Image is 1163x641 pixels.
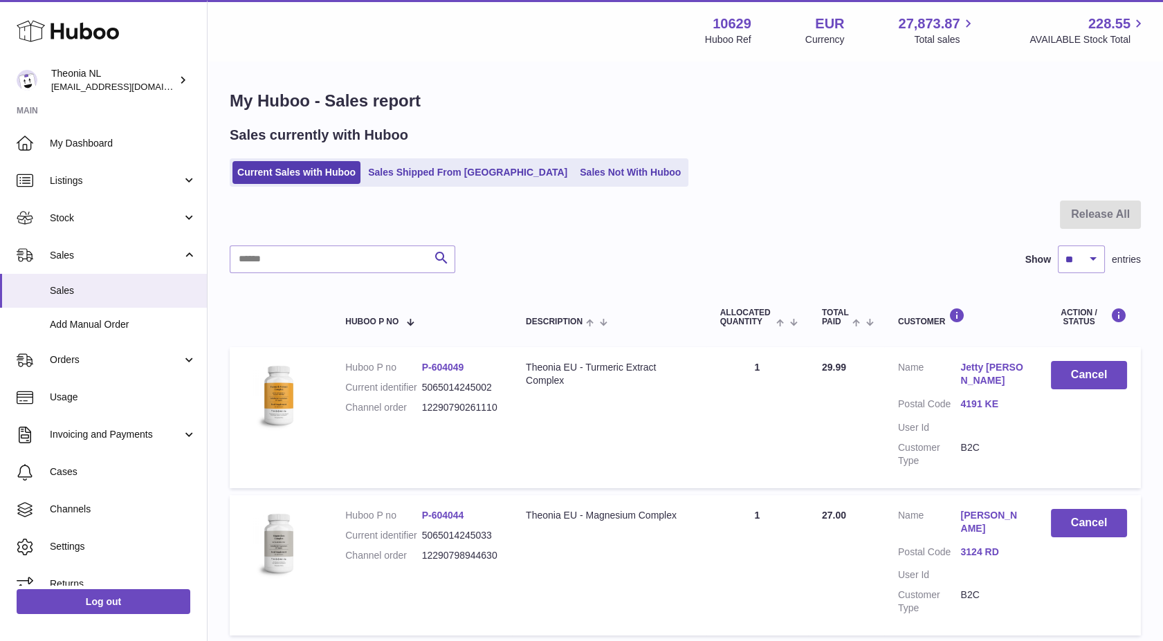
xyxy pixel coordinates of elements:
span: Stock [50,212,182,225]
dt: Name [898,361,961,391]
span: Usage [50,391,196,404]
dt: Name [898,509,961,539]
a: 228.55 AVAILABLE Stock Total [1029,15,1146,46]
dt: Huboo P no [345,509,421,522]
a: [PERSON_NAME] [960,509,1023,535]
dt: Postal Code [898,546,961,562]
span: Sales [50,249,182,262]
div: Customer [898,308,1023,326]
strong: EUR [815,15,844,33]
dt: Customer Type [898,441,961,467]
dd: 5065014245033 [422,529,498,542]
span: [EMAIL_ADDRESS][DOMAIN_NAME] [51,81,203,92]
div: Theonia EU - Magnesium Complex [526,509,693,522]
dt: Postal Code [898,398,961,414]
label: Show [1025,253,1051,266]
h1: My Huboo - Sales report [230,90,1141,112]
a: 4191 KE [960,398,1023,411]
span: Add Manual Order [50,318,196,331]
div: Action / Status [1051,308,1127,326]
a: Current Sales with Huboo [232,161,360,184]
span: Invoicing and Payments [50,428,182,441]
span: ALLOCATED Quantity [720,308,773,326]
span: Orders [50,353,182,366]
div: Theonia NL [51,67,176,93]
a: 3124 RD [960,546,1023,559]
span: Listings [50,174,182,187]
td: 1 [706,347,808,487]
a: P-604049 [422,362,464,373]
span: Channels [50,503,196,516]
dt: User Id [898,421,961,434]
span: Huboo P no [345,317,399,326]
dt: User Id [898,568,961,582]
div: Theonia EU - Turmeric Extract Complex [526,361,693,387]
span: entries [1112,253,1141,266]
button: Cancel [1051,509,1127,537]
span: Total paid [822,308,849,326]
dd: B2C [960,588,1023,615]
a: Log out [17,589,190,614]
dt: Channel order [345,401,421,414]
dd: 12290798944630 [422,549,498,562]
td: 1 [706,495,808,635]
span: 228.55 [1088,15,1130,33]
div: Huboo Ref [705,33,751,46]
img: 106291725893142.jpg [244,509,313,578]
span: Sales [50,284,196,297]
dd: 12290790261110 [422,401,498,414]
dt: Channel order [345,549,421,562]
a: Sales Shipped From [GEOGRAPHIC_DATA] [363,161,572,184]
span: AVAILABLE Stock Total [1029,33,1146,46]
dt: Huboo P no [345,361,421,374]
dt: Current identifier [345,529,421,542]
a: P-604044 [422,510,464,521]
dt: Customer Type [898,588,961,615]
span: Description [526,317,583,326]
span: Total sales [914,33,976,46]
a: Jetty [PERSON_NAME] [960,361,1023,387]
strong: 10629 [713,15,751,33]
img: 106291725893031.jpg [244,361,313,430]
img: info@wholesomegoods.eu [17,70,37,91]
span: 29.99 [822,362,846,373]
div: Currency [805,33,845,46]
button: Cancel [1051,361,1127,389]
dd: B2C [960,441,1023,467]
dt: Current identifier [345,381,421,394]
a: 27,873.87 Total sales [898,15,976,46]
span: 27,873.87 [898,15,960,33]
span: 27.00 [822,510,846,521]
span: Settings [50,540,196,553]
dd: 5065014245002 [422,381,498,394]
span: Cases [50,465,196,479]
h2: Sales currently with Huboo [230,126,408,145]
span: My Dashboard [50,137,196,150]
span: Returns [50,577,196,591]
a: Sales Not With Huboo [575,161,686,184]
